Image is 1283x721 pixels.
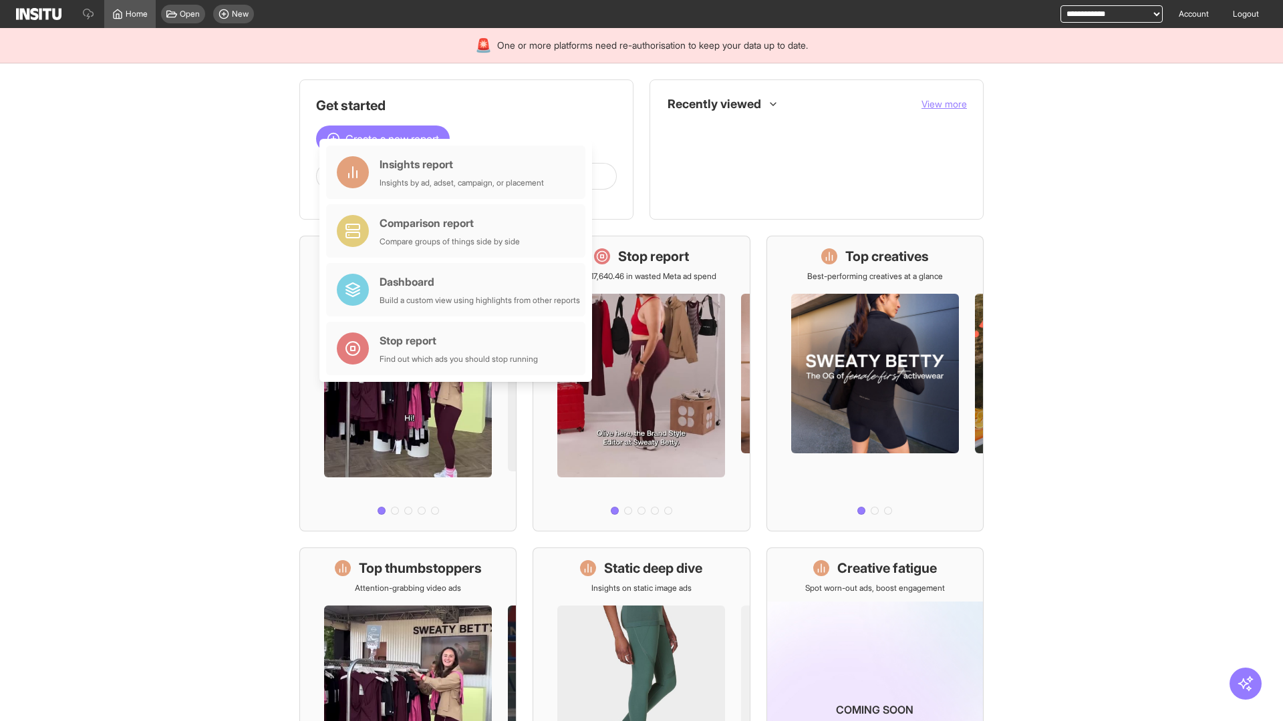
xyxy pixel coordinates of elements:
[380,295,580,306] div: Build a custom view using highlights from other reports
[380,178,544,188] div: Insights by ad, adset, campaign, or placement
[380,274,580,290] div: Dashboard
[345,131,439,147] span: Create a new report
[921,98,967,109] span: View more
[380,156,544,172] div: Insights report
[497,39,808,52] span: One or more platforms need re-authorisation to keep your data up to date.
[16,8,61,20] img: Logo
[807,271,943,282] p: Best-performing creatives at a glance
[380,215,520,231] div: Comparison report
[845,247,929,266] h1: Top creatives
[766,236,984,531] a: Top creativesBest-performing creatives at a glance
[180,9,200,19] span: Open
[355,583,461,593] p: Attention-grabbing video ads
[475,36,492,55] div: 🚨
[533,236,750,531] a: Stop reportSave £17,640.46 in wasted Meta ad spend
[232,9,249,19] span: New
[299,236,517,531] a: What's live nowSee all active ads instantly
[126,9,148,19] span: Home
[380,354,538,365] div: Find out which ads you should stop running
[359,559,482,577] h1: Top thumbstoppers
[316,126,450,152] button: Create a new report
[380,236,520,247] div: Compare groups of things side by side
[591,583,692,593] p: Insights on static image ads
[316,96,617,115] h1: Get started
[380,332,538,348] div: Stop report
[567,271,716,282] p: Save £17,640.46 in wasted Meta ad spend
[604,559,702,577] h1: Static deep dive
[921,97,967,111] button: View more
[618,247,689,266] h1: Stop report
